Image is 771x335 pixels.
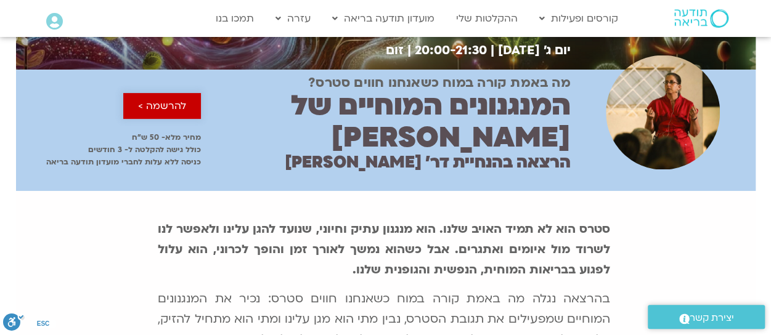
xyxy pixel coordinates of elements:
a: מועדון תודעה בריאה [326,7,441,30]
a: קורסים ופעילות [533,7,624,30]
span: יצירת קשר [690,310,734,326]
h2: מה באמת קורה במוח כשאנחנו חווים סטרס? [308,76,570,91]
span: להרשמה > [138,100,186,111]
h2: הרצאה בהנחיית דר׳ [PERSON_NAME] [285,153,571,172]
h2: המנגנונים המוחיים של [PERSON_NAME] [201,90,571,154]
a: תמכו בנו [210,7,260,30]
img: תודעה בריאה [674,9,728,28]
p: מחיר מלא- 50 ש״ח כולל גישה להקלטה ל- 3 חודשים כניסה ללא עלות לחברי מועדון תודעה בריאה [16,131,201,168]
a: יצירת קשר [648,305,765,329]
b: סטרס הוא לא תמיד האויב שלנו. הוא מנגנון עתיק וחיוני, שנועד להגן עלינו ולאפשר לנו לשרוד מול איומים... [158,221,610,278]
a: להרשמה > [123,93,201,119]
a: ההקלטות שלי [450,7,524,30]
h2: יום ג׳ [DATE] | 20:00-21:30 | זום [377,43,571,57]
a: עזרה [269,7,317,30]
